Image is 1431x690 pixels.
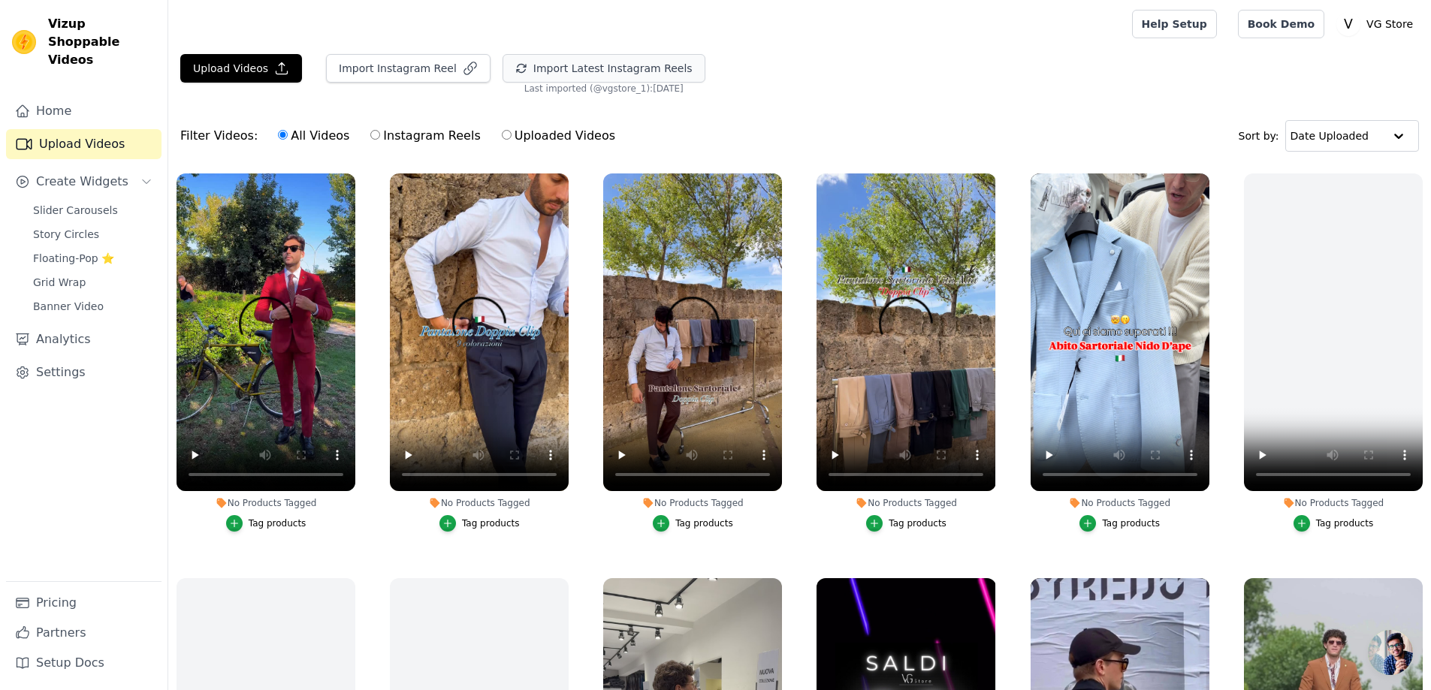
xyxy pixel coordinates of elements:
[1079,515,1160,532] button: Tag products
[277,126,350,146] label: All Videos
[1238,10,1324,38] a: Book Demo
[24,224,162,245] a: Story Circles
[6,167,162,197] button: Create Widgets
[370,126,481,146] label: Instagram Reels
[33,299,104,314] span: Banner Video
[1336,11,1419,38] button: V VG Store
[1102,517,1160,529] div: Tag products
[177,497,355,509] div: No Products Tagged
[24,272,162,293] a: Grid Wrap
[866,515,946,532] button: Tag products
[6,129,162,159] a: Upload Videos
[6,618,162,648] a: Partners
[6,324,162,354] a: Analytics
[326,54,491,83] button: Import Instagram Reel
[503,54,705,83] button: Import Latest Instagram Reels
[1244,497,1423,509] div: No Products Tagged
[226,515,306,532] button: Tag products
[817,497,995,509] div: No Products Tagged
[1344,17,1353,32] text: V
[6,588,162,618] a: Pricing
[1368,630,1413,675] div: Aprire la chat
[180,119,623,153] div: Filter Videos:
[1031,497,1209,509] div: No Products Tagged
[390,497,569,509] div: No Products Tagged
[370,130,380,140] input: Instagram Reels
[603,497,782,509] div: No Products Tagged
[524,83,684,95] span: Last imported (@ vgstore_1 ): [DATE]
[33,203,118,218] span: Slider Carousels
[675,517,733,529] div: Tag products
[439,515,520,532] button: Tag products
[6,357,162,387] a: Settings
[889,517,946,529] div: Tag products
[1294,515,1374,532] button: Tag products
[36,173,128,191] span: Create Widgets
[501,126,616,146] label: Uploaded Videos
[24,248,162,269] a: Floating-Pop ⭐
[6,96,162,126] a: Home
[180,54,302,83] button: Upload Videos
[502,130,512,140] input: Uploaded Videos
[653,515,733,532] button: Tag products
[48,15,155,69] span: Vizup Shoppable Videos
[12,30,36,54] img: Vizup
[24,200,162,221] a: Slider Carousels
[1360,11,1419,38] p: VG Store
[24,296,162,317] a: Banner Video
[278,130,288,140] input: All Videos
[33,275,86,290] span: Grid Wrap
[33,227,99,242] span: Story Circles
[6,648,162,678] a: Setup Docs
[1316,517,1374,529] div: Tag products
[249,517,306,529] div: Tag products
[1132,10,1217,38] a: Help Setup
[462,517,520,529] div: Tag products
[33,251,114,266] span: Floating-Pop ⭐
[1239,120,1420,152] div: Sort by:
